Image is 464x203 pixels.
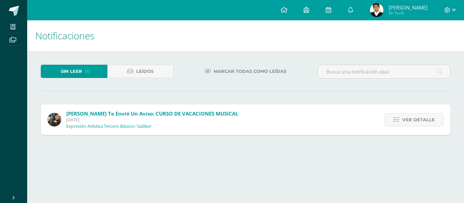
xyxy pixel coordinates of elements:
a: Sin leer(1) [41,65,107,78]
span: Notificaciones [35,29,94,42]
span: Sin leer [61,65,82,78]
span: [DATE] [66,117,238,123]
span: Mi Perfil [389,10,428,16]
span: Marcar todas como leídas [214,65,286,78]
span: Ver detalle [402,114,435,126]
p: Expresión Artistica Tercero Básicos 'Galileo' [66,124,152,129]
span: [PERSON_NAME] te envió un aviso: CURSO DE VACACIONES MUSICAL [66,110,238,117]
img: e90c2cd1af546e64ff64d7bafb71748d.png [370,3,383,17]
span: Leídos [136,65,154,78]
a: Leídos [107,65,174,78]
img: afbb90b42ddb8510e0c4b806fbdf27cc.png [48,113,61,126]
span: (1) [85,65,90,78]
a: Marcar todas como leídas [196,65,295,78]
span: [PERSON_NAME] [389,4,428,11]
input: Busca una notificación aquí [318,65,450,78]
